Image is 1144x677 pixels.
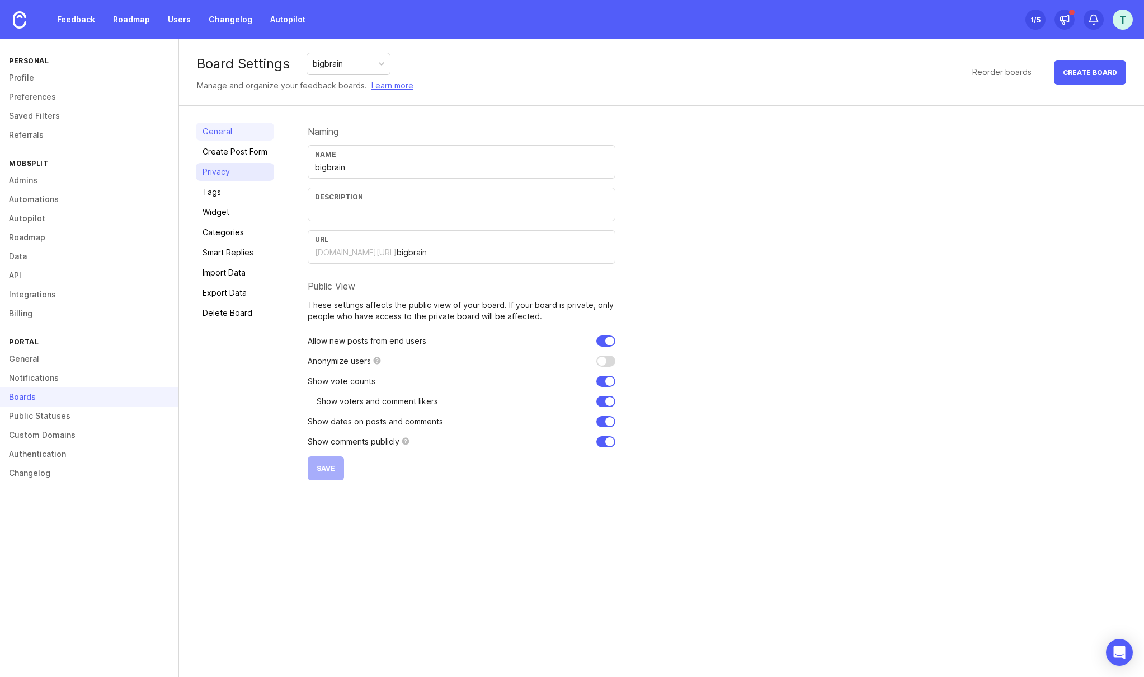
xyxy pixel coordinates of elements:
[196,203,274,221] a: Widget
[1063,68,1117,77] span: Create Board
[313,58,343,70] div: bigbrain
[196,123,274,141] a: General
[308,416,443,427] p: Show dates on posts and comments
[308,376,375,387] p: Show vote counts
[308,127,615,136] div: Naming
[317,396,438,407] p: Show voters and comment likers
[315,193,608,201] div: Description
[308,282,615,291] div: Public View
[13,11,26,29] img: Canny Home
[196,223,274,241] a: Categories
[308,335,426,347] p: Allow new posts from end users
[263,10,312,30] a: Autopilot
[196,304,274,322] a: Delete Board
[315,235,608,244] div: URL
[308,300,615,322] p: These settings affects the public view of your board. If your board is private, only people who h...
[50,10,102,30] a: Feedback
[197,57,290,71] div: Board Settings
[196,163,274,181] a: Privacy
[197,80,413,92] div: Manage and organize your feedback boards.
[202,10,259,30] a: Changelog
[196,244,274,262] a: Smart Replies
[972,66,1032,78] div: Reorder boards
[1113,10,1133,30] button: T
[196,183,274,201] a: Tags
[196,284,274,302] a: Export Data
[1106,639,1133,666] div: Open Intercom Messenger
[1054,60,1126,85] button: Create Board
[315,247,397,258] div: [DOMAIN_NAME][URL]
[1025,10,1046,30] button: 1/5
[196,264,274,282] a: Import Data
[371,80,413,92] a: Learn more
[308,436,399,447] p: Show comments publicly
[106,10,157,30] a: Roadmap
[196,143,274,161] a: Create Post Form
[1030,12,1041,27] div: 1 /5
[315,150,608,158] div: Name
[161,10,197,30] a: Users
[308,356,371,367] p: Anonymize users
